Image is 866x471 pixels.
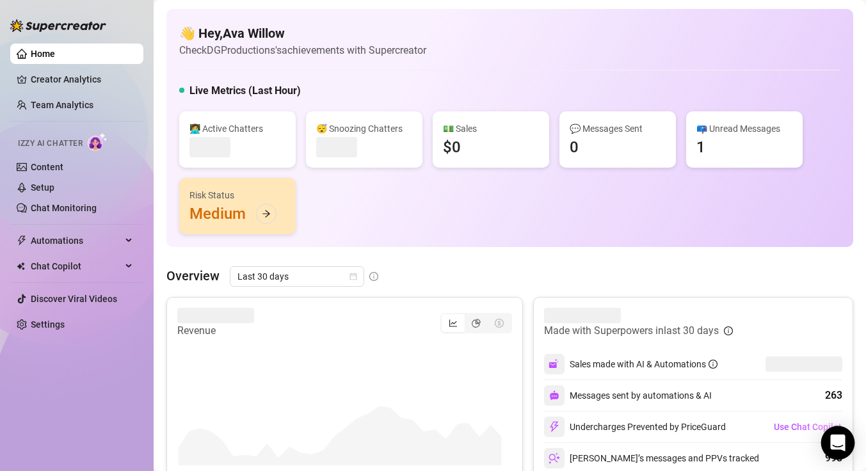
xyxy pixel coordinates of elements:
[443,137,461,157] div: $0
[31,294,117,304] a: Discover Viral Videos
[237,267,357,286] span: Last 30 days
[31,69,133,90] a: Creator Analytics
[570,357,718,371] div: Sales made with AI & Automations
[549,452,560,464] img: svg%3e
[349,273,357,280] span: calendar
[31,49,55,59] a: Home
[495,319,504,328] span: dollar-circle
[570,122,666,136] div: 💬 Messages Sent
[189,83,301,99] h5: Live Metrics (Last Hour)
[10,19,106,32] img: logo-BBDzfeDw.svg
[262,209,271,218] span: arrow-right
[31,230,122,251] span: Automations
[189,122,285,136] div: 👩‍💻 Active Chatters
[549,421,560,433] img: svg%3e
[31,100,93,110] a: Team Analytics
[440,313,512,333] div: segmented control
[544,323,719,339] article: Made with Superpowers in last 30 days
[696,122,792,136] div: 📪 Unread Messages
[449,319,458,328] span: line-chart
[31,203,97,213] a: Chat Monitoring
[17,262,25,271] img: Chat Copilot
[724,326,733,335] span: info-circle
[17,235,27,246] span: thunderbolt
[179,24,426,42] h4: 👋 Hey, Ava Willow
[472,319,481,328] span: pie-chart
[166,266,220,285] article: Overview
[544,448,759,468] div: [PERSON_NAME]’s messages and PPVs tracked
[544,417,726,437] div: Undercharges Prevented by PriceGuard
[31,319,65,330] a: Settings
[18,138,83,150] span: Izzy AI Chatter
[549,390,559,401] img: svg%3e
[31,162,63,172] a: Content
[316,122,412,136] div: 😴 Snoozing Chatters
[696,137,705,157] div: 1
[31,256,122,276] span: Chat Copilot
[709,360,718,369] span: info-circle
[31,182,54,193] a: Setup
[544,385,712,406] div: Messages sent by automations & AI
[369,272,378,281] span: info-circle
[189,188,285,202] div: Risk Status
[88,132,108,151] img: AI Chatter
[443,122,539,136] div: 💵 Sales
[773,417,842,437] button: Use Chat Copilot
[825,388,842,403] div: 263
[821,426,855,460] div: Open Intercom Messenger
[549,358,560,370] img: svg%3e
[179,42,426,58] article: Check DGProductions's achievements with Supercreator
[774,422,842,432] span: Use Chat Copilot
[177,323,254,339] article: Revenue
[570,137,579,157] div: 0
